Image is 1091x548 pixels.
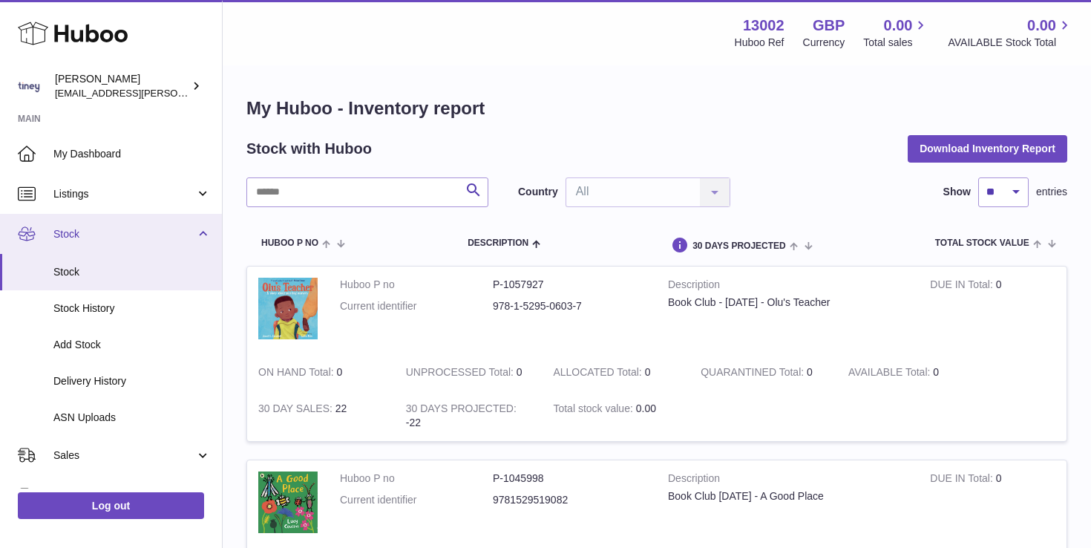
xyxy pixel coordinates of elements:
[53,448,195,463] span: Sales
[948,36,1073,50] span: AVAILABLE Stock Total
[395,391,543,441] td: -22
[53,187,195,201] span: Listings
[743,16,784,36] strong: 13002
[246,97,1067,120] h1: My Huboo - Inventory report
[340,472,493,486] dt: Huboo P no
[919,460,1067,548] td: 0
[542,354,689,391] td: 0
[247,391,395,441] td: 22
[493,278,646,292] dd: P-1057927
[948,16,1073,50] a: 0.00 AVAILABLE Stock Total
[258,366,337,382] strong: ON HAND Total
[258,472,318,533] img: product image
[53,338,211,352] span: Add Stock
[493,472,646,486] dd: P-1045998
[668,296,908,310] div: Book Club - [DATE] - Olu's Teacher
[930,278,995,294] strong: DUE IN Total
[258,278,318,339] img: product image
[53,411,211,425] span: ASN Uploads
[468,238,528,248] span: Description
[340,278,493,292] dt: Huboo P no
[668,489,908,503] div: Book Club [DATE] - A Good Place
[636,402,656,414] span: 0.00
[943,185,971,199] label: Show
[340,299,493,313] dt: Current identifier
[908,135,1067,162] button: Download Inventory Report
[553,402,635,418] strong: Total stock value
[807,366,813,378] span: 0
[668,472,908,489] strong: Description
[258,402,335,418] strong: 30 DAY SALES
[53,227,195,241] span: Stock
[246,139,372,159] h2: Stock with Huboo
[406,366,517,382] strong: UNPROCESSED Total
[518,185,558,199] label: Country
[884,16,913,36] span: 0.00
[553,366,644,382] strong: ALLOCATED Total
[340,493,493,507] dt: Current identifier
[55,72,189,100] div: [PERSON_NAME]
[53,374,211,388] span: Delivery History
[813,16,845,36] strong: GBP
[261,238,318,248] span: Huboo P no
[406,402,517,418] strong: 30 DAYS PROJECTED
[493,493,646,507] dd: 9781529519082
[53,301,211,316] span: Stock History
[668,278,908,296] strong: Description
[935,238,1029,248] span: Total stock value
[53,147,211,161] span: My Dashboard
[395,354,543,391] td: 0
[692,241,786,251] span: 30 DAYS PROJECTED
[863,16,929,50] a: 0.00 Total sales
[1036,185,1067,199] span: entries
[18,75,40,97] img: services@tiney.co
[701,366,807,382] strong: QUARANTINED Total
[930,472,995,488] strong: DUE IN Total
[735,36,784,50] div: Huboo Ref
[803,36,845,50] div: Currency
[1027,16,1056,36] span: 0.00
[55,87,298,99] span: [EMAIL_ADDRESS][PERSON_NAME][DOMAIN_NAME]
[837,354,985,391] td: 0
[53,265,211,279] span: Stock
[247,354,395,391] td: 0
[919,267,1067,354] td: 0
[863,36,929,50] span: Total sales
[848,366,933,382] strong: AVAILABLE Total
[493,299,646,313] dd: 978-1-5295-0603-7
[18,492,204,519] a: Log out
